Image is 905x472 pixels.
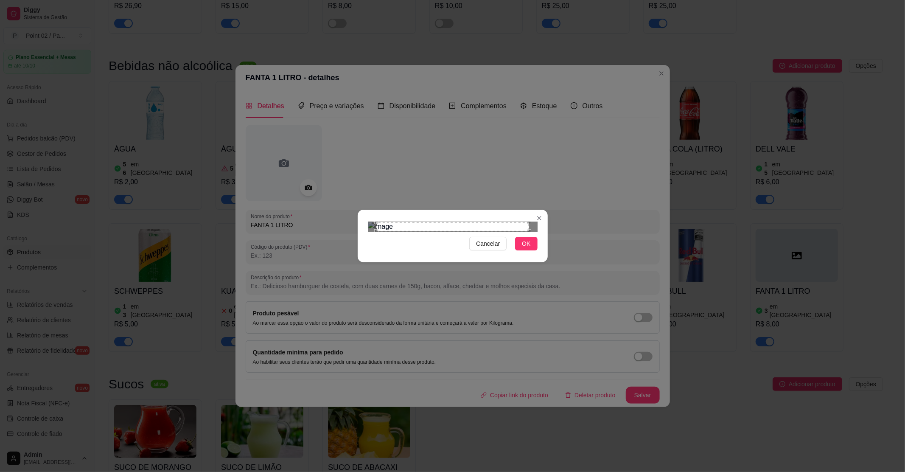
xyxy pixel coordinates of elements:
div: Use the arrow keys to move the crop selection area [376,222,529,231]
img: image [368,222,538,232]
span: OK [522,239,530,248]
button: Cancelar [469,237,507,250]
span: Cancelar [476,239,500,248]
button: Close [532,211,546,225]
button: OK [515,237,537,250]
